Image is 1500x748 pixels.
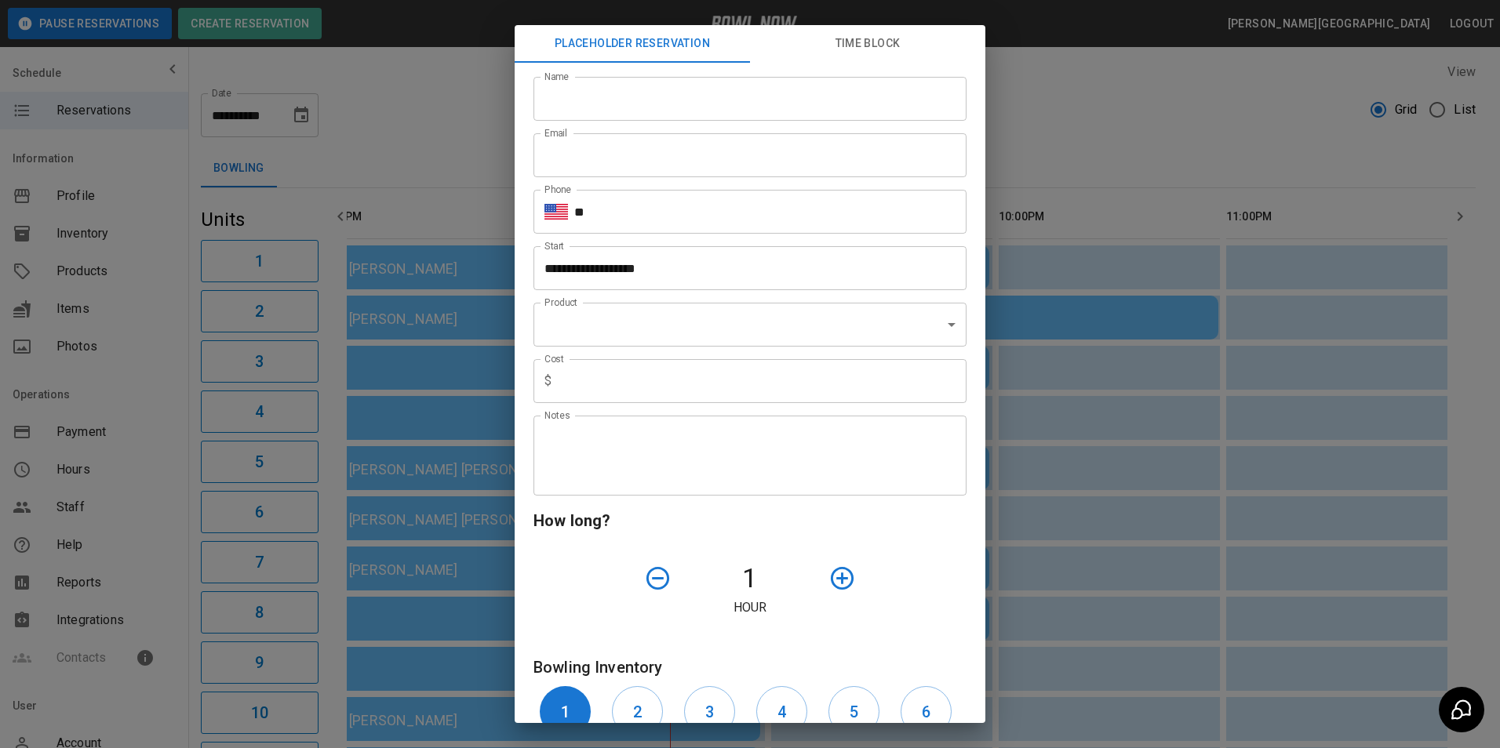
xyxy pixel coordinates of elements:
label: Phone [544,183,571,196]
label: Start [544,239,564,252]
button: 4 [756,686,807,737]
button: Select country [544,200,568,223]
h6: 1 [561,699,570,724]
h6: 6 [922,699,930,724]
h6: 5 [850,699,858,724]
button: 3 [684,686,735,737]
button: 1 [540,686,591,737]
h6: 2 [633,699,642,724]
button: 2 [612,686,663,737]
h6: 4 [777,699,786,724]
button: Placeholder Reservation [515,25,750,63]
input: Choose date, selected date is Aug 19, 2025 [533,246,956,290]
h6: Bowling Inventory [533,655,967,680]
div: ​ [533,303,967,347]
button: Time Block [750,25,985,63]
p: $ [544,372,552,390]
h4: 1 [678,562,822,595]
button: 6 [901,686,952,737]
button: 5 [828,686,879,737]
p: Hour [533,598,967,617]
h6: How long? [533,508,967,533]
h6: 3 [705,699,714,724]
